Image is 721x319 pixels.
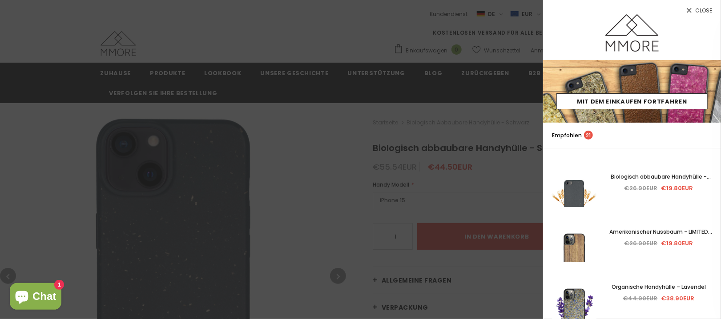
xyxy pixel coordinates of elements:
p: Empfohlen [552,131,593,140]
span: €44.90EUR [623,294,658,303]
span: Biologisch abbaubare Handyhülle - Schwarz [611,173,711,190]
inbox-online-store-chat: Onlineshop-Chat von Shopify [7,283,64,312]
span: Organische Handyhülle – Lavendel [612,283,706,291]
a: Biologisch abbaubare Handyhülle - Schwarz [605,172,712,182]
a: search [703,131,712,140]
a: Mit dem Einkaufen fortfahren [556,93,708,109]
span: €26.90EUR [624,239,658,247]
span: €38.90EUR [661,294,695,303]
span: Close [695,8,712,13]
span: €26.90EUR [624,184,658,192]
span: 21 [584,131,593,140]
span: €19.80EUR [661,184,693,192]
span: €19.80EUR [661,239,693,247]
a: Amerikanischer Nussbaum - LIMITED EDITION [605,227,712,237]
a: Organische Handyhülle – Lavendel [605,282,712,292]
span: Amerikanischer Nussbaum - LIMITED EDITION [609,228,712,245]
